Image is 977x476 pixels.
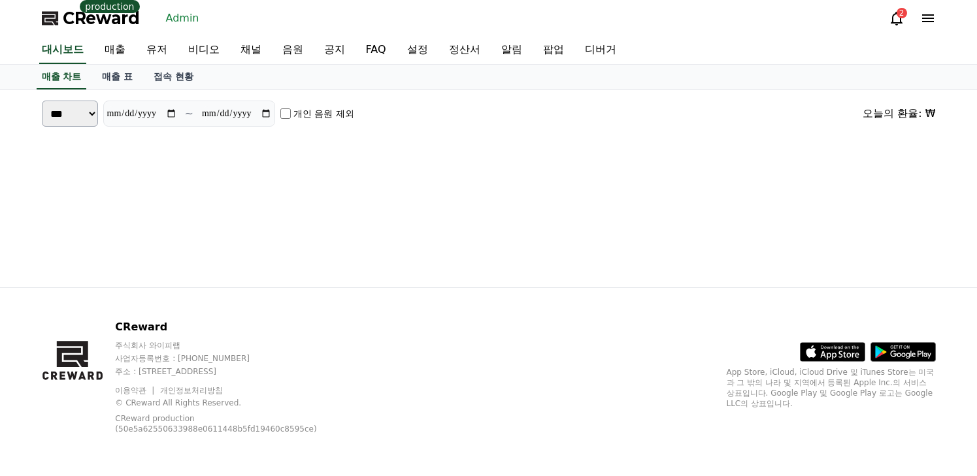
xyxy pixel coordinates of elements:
a: FAQ [356,37,397,64]
span: Home [33,403,56,413]
p: App Store, iCloud, iCloud Drive 및 iTunes Store는 미국과 그 밖의 나라 및 지역에서 등록된 Apple Inc.의 서비스 상표입니다. Goo... [727,367,936,409]
a: 정산서 [439,37,491,64]
a: 매출 [94,37,136,64]
p: CReward production (50e5a62550633988e0611448b5fd19460c8595ce) [115,413,324,434]
a: 공지 [314,37,356,64]
a: Messages [86,383,169,416]
a: Settings [169,383,251,416]
p: © CReward All Rights Reserved. [115,398,344,408]
a: 대시보드 [39,37,86,64]
a: 유저 [136,37,178,64]
p: 주소 : [STREET_ADDRESS] [115,366,344,377]
a: 매출 차트 [37,65,87,89]
a: 채널 [230,37,272,64]
p: 주식회사 와이피랩 [115,340,344,351]
label: 개인 음원 제외 [293,107,354,120]
a: 2 [889,10,904,26]
div: 2 [897,8,907,18]
a: Home [4,383,86,416]
p: 사업자등록번호 : [PHONE_NUMBER] [115,353,344,364]
span: Messages [108,404,147,414]
p: ~ [185,106,193,121]
a: 비디오 [178,37,230,64]
a: 디버거 [574,37,627,64]
a: 접속 현황 [143,65,204,89]
p: CReward [115,319,344,335]
a: 매출 표 [91,65,143,89]
a: 팝업 [533,37,574,64]
a: 음원 [272,37,314,64]
span: Settings [193,403,225,413]
a: 개인정보처리방침 [160,386,223,395]
a: CReward [42,8,140,29]
div: 오늘의 환율: ₩ [863,106,935,121]
a: 알림 [491,37,533,64]
span: CReward [63,8,140,29]
a: Admin [161,8,205,29]
a: 설정 [397,37,439,64]
a: 이용약관 [115,386,156,395]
